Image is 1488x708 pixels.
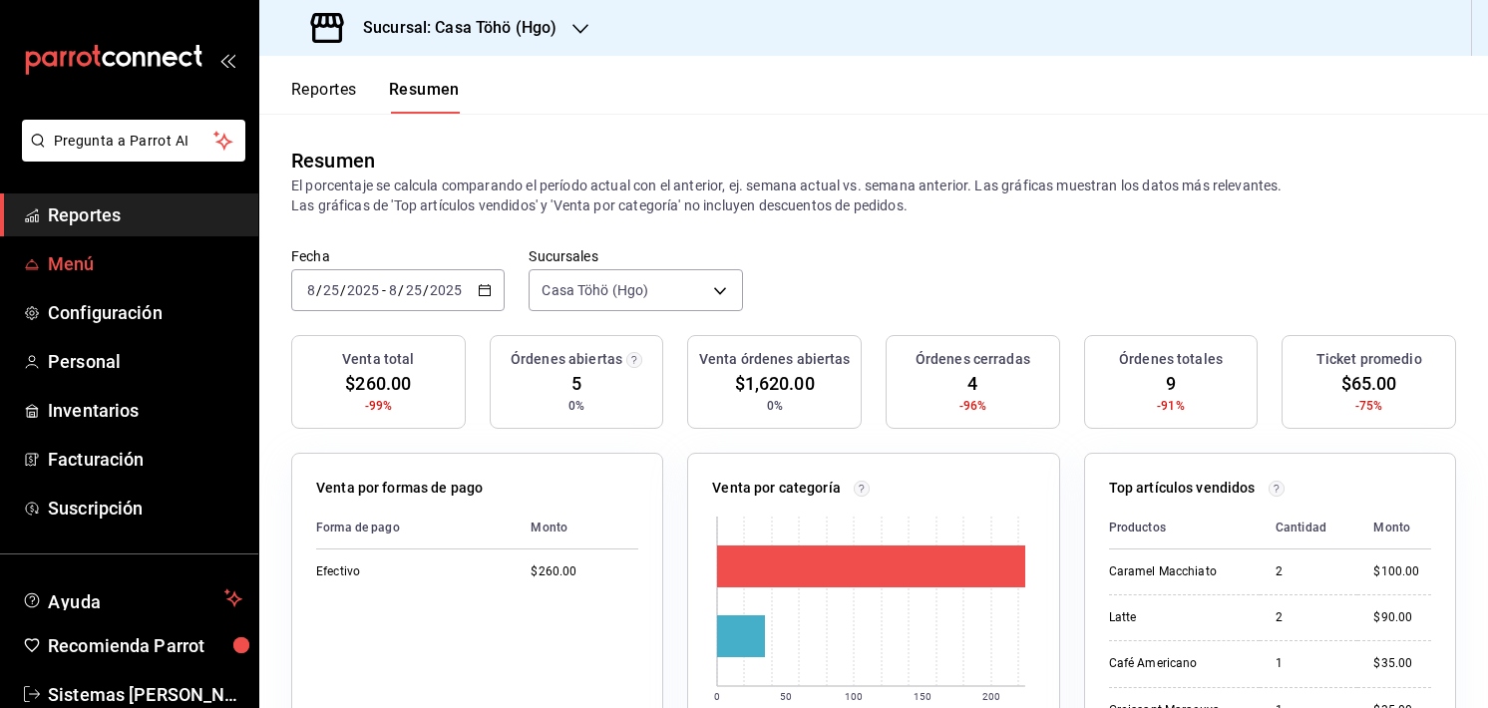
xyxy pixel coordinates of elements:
[1355,397,1383,415] span: -75%
[699,349,851,370] h3: Venta órdenes abiertas
[291,80,357,114] button: Reportes
[959,397,987,415] span: -96%
[22,120,245,162] button: Pregunta a Parrot AI
[1373,563,1431,580] div: $100.00
[382,282,386,298] span: -
[48,348,242,375] span: Personal
[735,370,815,397] span: $1,620.00
[1109,507,1260,549] th: Productos
[48,681,242,708] span: Sistemas [PERSON_NAME]
[322,282,340,298] input: --
[389,80,460,114] button: Resumen
[316,282,322,298] span: /
[219,52,235,68] button: open_drawer_menu
[511,349,622,370] h3: Órdenes abiertas
[1373,655,1431,672] div: $35.00
[342,349,414,370] h3: Venta total
[423,282,429,298] span: /
[982,691,1000,702] text: 200
[48,586,216,610] span: Ayuda
[365,397,393,415] span: -99%
[1260,507,1358,549] th: Cantidad
[1109,563,1244,580] div: Caramel Macchiato
[542,280,648,300] span: Casa Töhö (Hgo)
[1357,507,1431,549] th: Monto
[405,282,423,298] input: --
[346,282,380,298] input: ----
[388,282,398,298] input: --
[1276,609,1342,626] div: 2
[1341,370,1397,397] span: $65.00
[291,249,505,263] label: Fecha
[48,201,242,228] span: Reportes
[529,249,742,263] label: Sucursales
[316,507,515,549] th: Forma de pago
[48,632,242,659] span: Recomienda Parrot
[1119,349,1223,370] h3: Órdenes totales
[967,370,977,397] span: 4
[291,80,460,114] div: navigation tabs
[1109,655,1244,672] div: Café Americano
[914,691,931,702] text: 150
[916,349,1030,370] h3: Órdenes cerradas
[1109,609,1244,626] div: Latte
[291,176,1456,215] p: El porcentaje se calcula comparando el período actual con el anterior, ej. semana actual vs. sema...
[48,250,242,277] span: Menú
[780,691,792,702] text: 50
[1157,397,1185,415] span: -91%
[48,299,242,326] span: Configuración
[429,282,463,298] input: ----
[767,397,783,415] span: 0%
[398,282,404,298] span: /
[340,282,346,298] span: /
[515,507,638,549] th: Monto
[1276,563,1342,580] div: 2
[714,691,720,702] text: 0
[571,370,581,397] span: 5
[345,370,411,397] span: $260.00
[1109,478,1256,499] p: Top artículos vendidos
[568,397,584,415] span: 0%
[48,495,242,522] span: Suscripción
[712,478,841,499] p: Venta por categoría
[316,478,483,499] p: Venta por formas de pago
[845,691,863,702] text: 100
[306,282,316,298] input: --
[48,446,242,473] span: Facturación
[291,146,375,176] div: Resumen
[1166,370,1176,397] span: 9
[48,397,242,424] span: Inventarios
[14,145,245,166] a: Pregunta a Parrot AI
[1276,655,1342,672] div: 1
[54,131,214,152] span: Pregunta a Parrot AI
[1316,349,1422,370] h3: Ticket promedio
[316,563,499,580] div: Efectivo
[347,16,557,40] h3: Sucursal: Casa Töhö (Hgo)
[531,563,638,580] div: $260.00
[1373,609,1431,626] div: $90.00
